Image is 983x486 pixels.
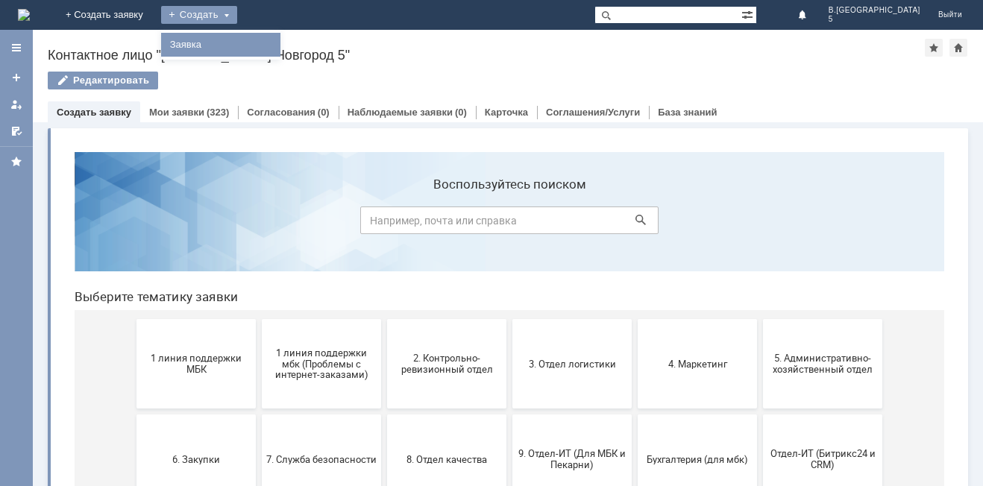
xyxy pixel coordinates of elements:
button: не актуален [700,370,820,459]
button: 2. Контрольно-ревизионный отдел [324,179,444,268]
header: Выберите тематику заявки [12,149,882,164]
span: Финансовый отдел [204,408,314,420]
a: Заявка [164,36,277,54]
span: 1 линия поддержки МБК [78,212,189,235]
a: Создать заявку [57,107,131,118]
button: 6. Закупки [74,274,193,364]
a: Соглашения/Услуги [546,107,640,118]
button: 1 линия поддержки мбк (Проблемы с интернет-заказами) [199,179,318,268]
span: 6. Закупки [78,313,189,324]
button: 4. Маркетинг [575,179,694,268]
span: 7. Служба безопасности [204,313,314,324]
a: Мои заявки [4,92,28,116]
span: Франчайзинг [329,408,439,420]
button: 1 линия поддержки МБК [74,179,193,268]
button: Бухгалтерия (для мбк) [575,274,694,364]
div: Сделать домашней страницей [949,39,967,57]
div: (323) [207,107,229,118]
button: Франчайзинг [324,370,444,459]
a: Карточка [485,107,528,118]
a: Мои согласования [4,119,28,143]
a: Создать заявку [4,66,28,89]
span: 1 линия поддержки мбк (Проблемы с интернет-заказами) [204,206,314,240]
span: 5. Административно-хозяйственный отдел [705,212,815,235]
a: Перейти на домашнюю страницу [18,9,30,21]
a: Мои заявки [149,107,204,118]
button: Отдел-ИТ (Офис) [74,370,193,459]
span: Бухгалтерия (для мбк) [580,313,690,324]
a: База знаний [658,107,717,118]
span: 9. Отдел-ИТ (Для МБК и Пекарни) [454,308,565,330]
input: Например, почта или справка [298,66,596,94]
button: 9. Отдел-ИТ (Для МБК и Пекарни) [450,274,569,364]
div: Добавить в избранное [925,39,943,57]
button: 7. Служба безопасности [199,274,318,364]
button: 5. Административно-хозяйственный отдел [700,179,820,268]
img: logo [18,9,30,21]
span: Расширенный поиск [741,7,756,21]
label: Воспользуйтесь поиском [298,37,596,51]
button: Финансовый отдел [199,370,318,459]
a: Согласования [247,107,315,118]
span: 4. Маркетинг [580,218,690,229]
div: (0) [318,107,330,118]
button: 8. Отдел качества [324,274,444,364]
div: Контактное лицо "[PERSON_NAME].Новгород 5" [48,48,925,63]
span: 8. Отдел качества [329,313,439,324]
button: Отдел-ИТ (Битрикс24 и CRM) [700,274,820,364]
span: Отдел-ИТ (Битрикс24 и CRM) [705,308,815,330]
span: 5 [829,15,920,24]
a: Наблюдаемые заявки [348,107,453,118]
div: (0) [455,107,467,118]
span: В.[GEOGRAPHIC_DATA] [829,6,920,15]
div: Создать [161,6,237,24]
button: [PERSON_NAME]. Услуги ИТ для МБК (оформляет L1) [575,370,694,459]
span: Отдел-ИТ (Офис) [78,408,189,420]
button: Это соглашение не активно! [450,370,569,459]
span: 2. Контрольно-ревизионный отдел [329,212,439,235]
span: не актуален [705,408,815,420]
span: Это соглашение не активно! [454,403,565,426]
button: 3. Отдел логистики [450,179,569,268]
span: [PERSON_NAME]. Услуги ИТ для МБК (оформляет L1) [580,397,690,431]
span: 3. Отдел логистики [454,218,565,229]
